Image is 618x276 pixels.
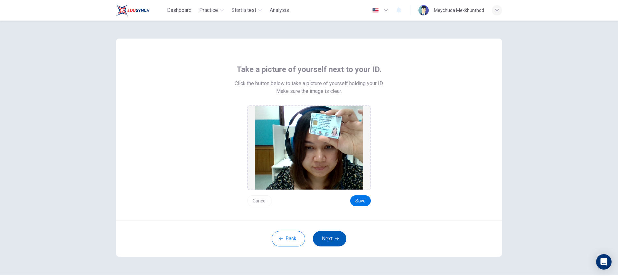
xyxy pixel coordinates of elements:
img: Profile picture [418,5,429,15]
a: Train Test logo [116,4,164,17]
span: Click the button below to take a picture of yourself holding your ID. [235,80,384,87]
div: Open Intercom Messenger [596,254,612,270]
span: Start a test [231,6,256,14]
button: Next [313,231,346,246]
span: Practice [199,6,218,14]
button: Cancel [247,195,272,206]
button: Save [350,195,371,206]
button: Practice [197,4,226,16]
span: Analysis [270,6,289,14]
span: Dashboard [167,6,192,14]
div: Meychuda Mekkhunthod [434,6,484,14]
button: Dashboard [164,4,194,16]
img: Train Test logo [116,4,150,17]
button: Back [272,231,305,246]
img: preview screemshot [255,106,363,190]
button: Start a test [229,4,265,16]
img: en [371,8,379,13]
span: Make sure the image is clear. [276,87,342,95]
button: Analysis [267,4,292,16]
span: Take a picture of yourself next to your ID. [237,64,381,75]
